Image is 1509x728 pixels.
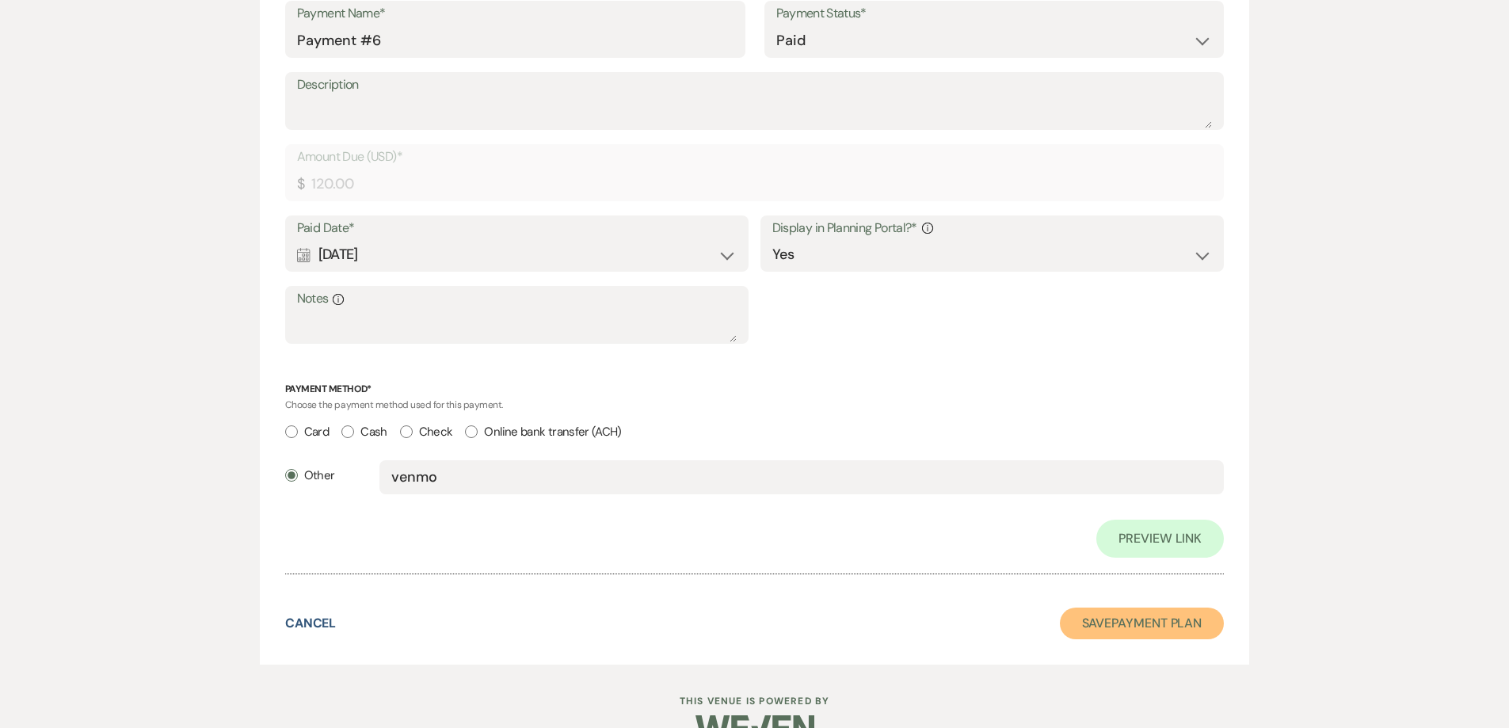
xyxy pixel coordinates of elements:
[1060,608,1225,639] button: SavePayment Plan
[297,146,1213,169] label: Amount Due (USD)*
[465,425,478,438] input: Online bank transfer (ACH)
[772,217,1213,240] label: Display in Planning Portal?*
[297,217,737,240] label: Paid Date*
[297,288,737,311] label: Notes
[285,425,298,438] input: Card
[285,617,337,630] button: Cancel
[465,421,621,443] label: Online bank transfer (ACH)
[776,2,1213,25] label: Payment Status*
[285,465,335,486] label: Other
[341,425,354,438] input: Cash
[400,425,413,438] input: Check
[285,382,1225,397] p: Payment Method*
[341,421,387,443] label: Cash
[297,173,304,195] div: $
[400,421,453,443] label: Check
[297,2,734,25] label: Payment Name*
[297,239,737,270] div: [DATE]
[285,398,503,411] span: Choose the payment method used for this payment.
[285,469,298,482] input: Other
[297,74,1213,97] label: Description
[285,421,329,443] label: Card
[1096,520,1224,558] a: Preview Link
